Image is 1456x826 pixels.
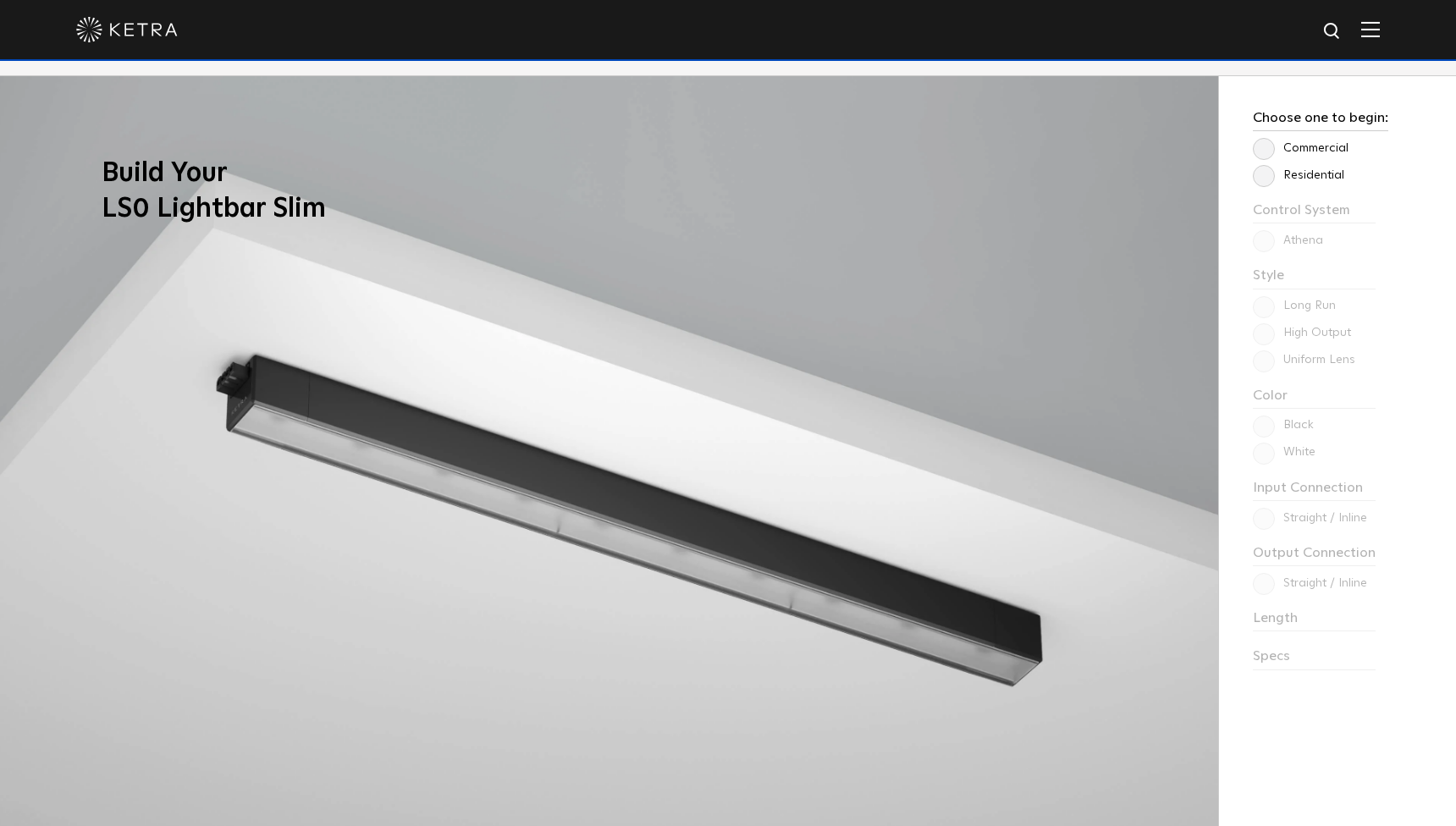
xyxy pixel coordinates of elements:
[1253,141,1348,156] label: Commercial
[1253,110,1388,131] h3: Choose one to begin:
[1361,21,1380,37] img: Hamburger%20Nav.svg
[1322,21,1343,42] img: search icon
[76,17,178,42] img: ketra-logo-2019-white
[1253,168,1344,183] label: Residential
